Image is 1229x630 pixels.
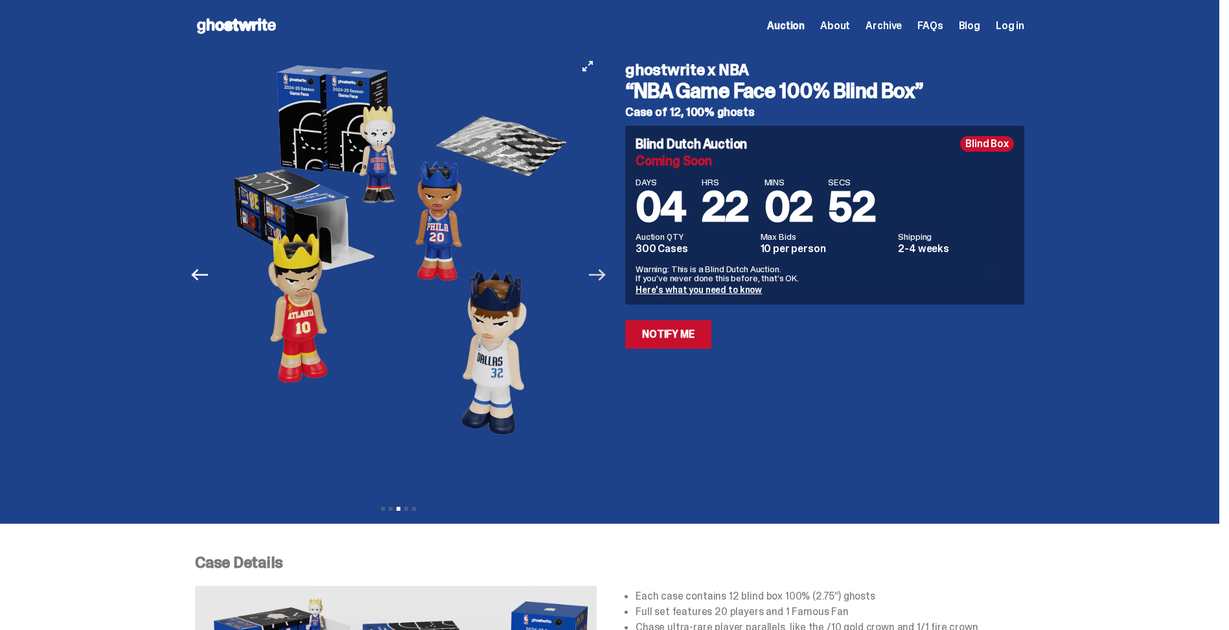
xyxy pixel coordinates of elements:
[636,137,747,150] h4: Blind Dutch Auction
[636,284,762,296] a: Here's what you need to know
[185,261,214,289] button: Previous
[636,244,753,254] dd: 300 Cases
[580,58,595,74] button: View full-screen
[761,244,891,254] dd: 10 per person
[761,232,891,241] dt: Max Bids
[636,607,1024,617] li: Full set features 20 players and 1 Famous Fan
[702,180,749,234] span: 22
[220,52,577,498] img: NBA-Hero-3.png
[996,21,1024,31] a: Log in
[625,106,1024,118] h5: Case of 12, 100% ghosts
[828,178,875,187] span: SECS
[917,21,943,31] a: FAQs
[636,232,753,241] dt: Auction QTY
[404,507,408,511] button: View slide 4
[625,62,1024,78] h4: ghostwrite x NBA
[583,261,612,289] button: Next
[764,178,813,187] span: MINS
[764,180,813,234] span: 02
[636,591,1024,601] li: Each case contains 12 blind box 100% (2.75”) ghosts
[636,180,686,234] span: 04
[389,507,393,511] button: View slide 2
[866,21,902,31] a: Archive
[702,178,749,187] span: HRS
[381,507,385,511] button: View slide 1
[396,507,400,511] button: View slide 3
[636,178,686,187] span: DAYS
[636,154,1014,167] div: Coming Soon
[828,180,875,234] span: 52
[960,136,1014,152] div: Blind Box
[412,507,416,511] button: View slide 5
[959,21,980,31] a: Blog
[898,232,1014,241] dt: Shipping
[636,264,1014,283] p: Warning: This is a Blind Dutch Auction. If you’ve never done this before, that’s OK.
[625,80,1024,101] h3: “NBA Game Face 100% Blind Box”
[195,555,1024,570] p: Case Details
[767,21,805,31] a: Auction
[625,320,711,349] a: Notify Me
[820,21,850,31] a: About
[898,244,1014,254] dd: 2-4 weeks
